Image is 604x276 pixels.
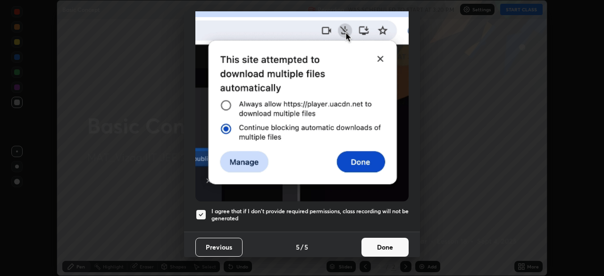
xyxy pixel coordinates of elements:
h4: / [301,242,303,252]
h4: 5 [304,242,308,252]
h4: 5 [296,242,300,252]
button: Previous [195,238,243,257]
button: Done [361,238,409,257]
h5: I agree that if I don't provide required permissions, class recording will not be generated [211,208,409,222]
